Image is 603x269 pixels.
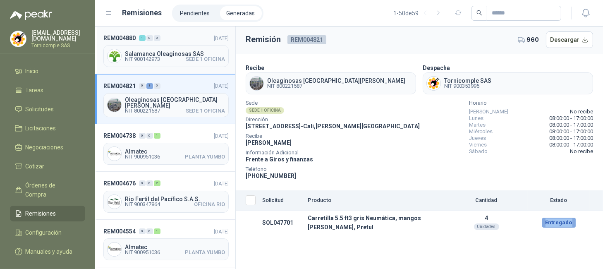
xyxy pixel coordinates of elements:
span: SEDE 1 OFICINA [186,108,225,113]
div: 0 [146,180,153,186]
span: Salamanca Oleaginosas SAS [125,51,225,57]
span: search [476,10,482,16]
p: Tornicomple SAS [31,43,85,48]
td: Entregado [528,211,590,235]
div: 1 - 50 de 59 [393,7,445,20]
h1: Remisiones [122,7,162,19]
span: NIT 900951036 [125,250,160,255]
td: SOL047701 [259,211,304,235]
span: OFICINA RIO [194,202,225,207]
a: REM004738001[DATE] Company LogoAlmatecNIT 900951036PLANTA YUMBO [95,124,235,172]
div: 0 [146,133,153,139]
span: 08:00:00 - 17:00:00 [549,135,593,142]
span: Dirección [246,118,420,122]
b: Despacha [423,65,450,71]
a: Órdenes de Compra [10,178,85,202]
a: Generadas [220,6,262,20]
span: REM004554 [103,227,136,236]
img: Company Logo [108,147,121,161]
span: Jueves [469,135,486,142]
img: Company Logo [108,195,121,209]
a: Manuales y ayuda [10,244,85,259]
span: REM004880 [103,34,136,43]
span: REM004738 [103,131,136,140]
div: 1 [139,35,146,41]
span: SEDE 1 OFICINA [186,57,225,62]
span: Tornicomple SAS [444,78,491,84]
a: Inicio [10,63,85,79]
button: Descargar [546,31,593,48]
span: 08:00:00 - 17:00:00 [549,122,593,128]
img: Company Logo [427,77,440,90]
span: Licitaciones [26,124,56,133]
span: Teléfono [246,167,420,171]
span: Solicitudes [26,105,54,114]
img: Company Logo [10,31,26,47]
div: 0 [139,133,146,139]
a: Licitaciones [10,120,85,136]
a: Solicitudes [10,101,85,117]
div: 0 [139,180,146,186]
span: Viernes [469,142,487,148]
span: 08:00:00 - 17:00:00 [549,128,593,135]
a: REM004880100[DATE] Company LogoSalamanca Oleaginosas SASNIT 900142973SEDE 1 OFICINA [95,26,235,74]
a: REM004554001[DATE] Company LogoAlmatecNIT 900951036PLANTA YUMBO [95,220,235,267]
span: Horario [469,101,593,105]
a: Configuración [10,225,85,240]
span: [STREET_ADDRESS] - Cali , [PERSON_NAME][GEOGRAPHIC_DATA] [246,123,420,130]
span: REM004676 [103,179,136,188]
span: No recibe [570,108,593,115]
div: 7 [154,180,160,186]
th: Cantidad [445,190,528,211]
span: [DATE] [214,133,229,139]
a: Pendientes [174,6,217,20]
p: 4 [448,215,524,221]
div: 0 [146,228,153,234]
img: Company Logo [250,77,263,90]
span: REM004821 [103,82,136,91]
a: Tareas [10,82,85,98]
span: Sede [246,101,420,105]
span: Recibe [246,134,420,138]
th: Solicitud [259,190,304,211]
img: Company Logo [108,98,121,112]
span: NIT 800221587 [267,84,405,89]
span: NIT 900142973 [125,57,160,62]
span: Frente a Giros y finanzas [246,156,313,163]
span: Información Adicional [246,151,420,155]
div: 1 [146,83,153,89]
span: Martes [469,122,486,128]
span: Almatec [125,244,225,250]
img: Company Logo [108,243,121,256]
p: [EMAIL_ADDRESS][DOMAIN_NAME] [31,30,85,41]
span: [DATE] [214,35,229,41]
span: NIT 900951036 [125,154,160,159]
img: Logo peakr [10,10,52,20]
a: REM004821010[DATE] Company LogoOleaginosas [GEOGRAPHIC_DATA][PERSON_NAME]NIT 800221587SEDE 1 OFICINA [95,74,235,124]
div: 0 [146,35,153,41]
span: No recibe [570,148,593,155]
a: REM004676007[DATE] Company LogoRio Fertil del Pacífico S.A.S.NIT 900347864OFICINA RIO [95,172,235,219]
span: [DATE] [214,180,229,187]
th: Producto [304,190,445,211]
td: Carretilla 5.5 ft3 gris Neumática, mangos [PERSON_NAME], Pretul [304,211,445,235]
a: Remisiones [10,206,85,221]
h3: Remisión [246,33,281,46]
span: [DATE] [214,228,229,235]
img: Company Logo [108,49,121,63]
div: 0 [154,35,160,41]
b: Recibe [246,65,264,71]
span: Inicio [26,67,39,76]
span: PLANTA YUMBO [185,250,225,255]
span: NIT 900353995 [444,84,491,89]
div: 0 [139,228,146,234]
span: 08:00:00 - 17:00:00 [549,142,593,148]
span: Lunes [469,115,483,122]
span: REM004821 [287,35,326,44]
span: Miércoles [469,128,493,135]
span: Rio Fertil del Pacífico S.A.S. [125,196,225,202]
div: Entregado [542,218,576,228]
span: [DATE] [214,83,229,89]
